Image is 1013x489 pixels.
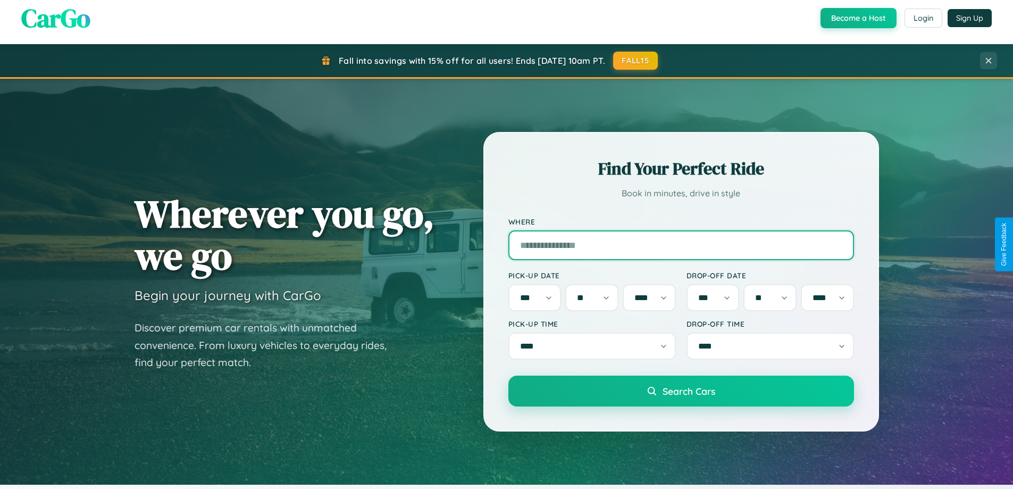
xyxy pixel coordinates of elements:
p: Book in minutes, drive in style [508,186,854,201]
label: Where [508,217,854,226]
h1: Wherever you go, we go [135,193,434,277]
label: Pick-up Time [508,319,676,328]
div: Give Feedback [1000,223,1008,266]
label: Drop-off Date [687,271,854,280]
span: Search Cars [663,385,715,397]
button: Sign Up [948,9,992,27]
button: Login [905,9,942,28]
label: Pick-up Date [508,271,676,280]
button: FALL15 [613,52,658,70]
p: Discover premium car rentals with unmatched convenience. From luxury vehicles to everyday rides, ... [135,319,400,371]
span: Fall into savings with 15% off for all users! Ends [DATE] 10am PT. [339,55,605,66]
button: Become a Host [821,8,897,28]
h2: Find Your Perfect Ride [508,157,854,180]
button: Search Cars [508,376,854,407]
label: Drop-off Time [687,319,854,328]
h3: Begin your journey with CarGo [135,287,321,303]
span: CarGo [21,1,90,36]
